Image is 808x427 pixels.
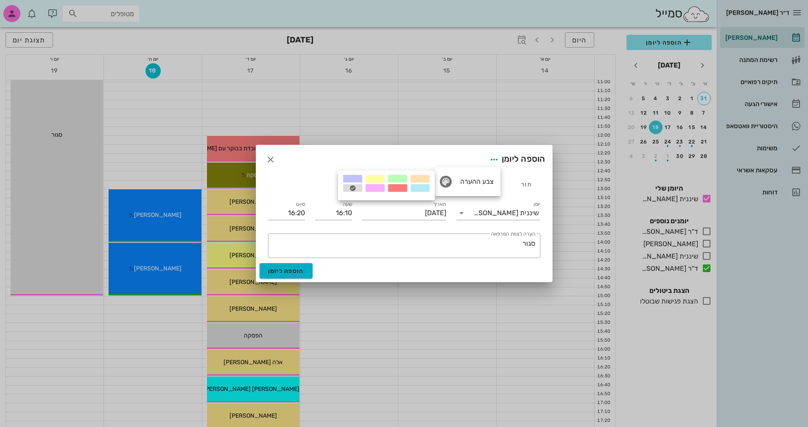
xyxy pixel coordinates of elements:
[469,174,507,194] div: הערה
[459,177,494,185] div: צבע ההערה
[342,201,352,208] label: שעה
[435,171,500,193] div: צבע ההערה
[268,267,304,275] span: הוספה ליומן
[507,174,545,194] div: תור
[433,201,446,208] label: תאריך
[296,201,305,208] label: סיום
[474,209,539,217] div: שיננית [PERSON_NAME]
[456,206,540,220] div: יומןשיננית [PERSON_NAME]
[486,152,545,167] div: הוספה ליומן
[491,231,535,237] label: הערה לצוות המרפאה
[260,263,313,278] button: הוספה ליומן
[533,201,540,208] label: יומן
